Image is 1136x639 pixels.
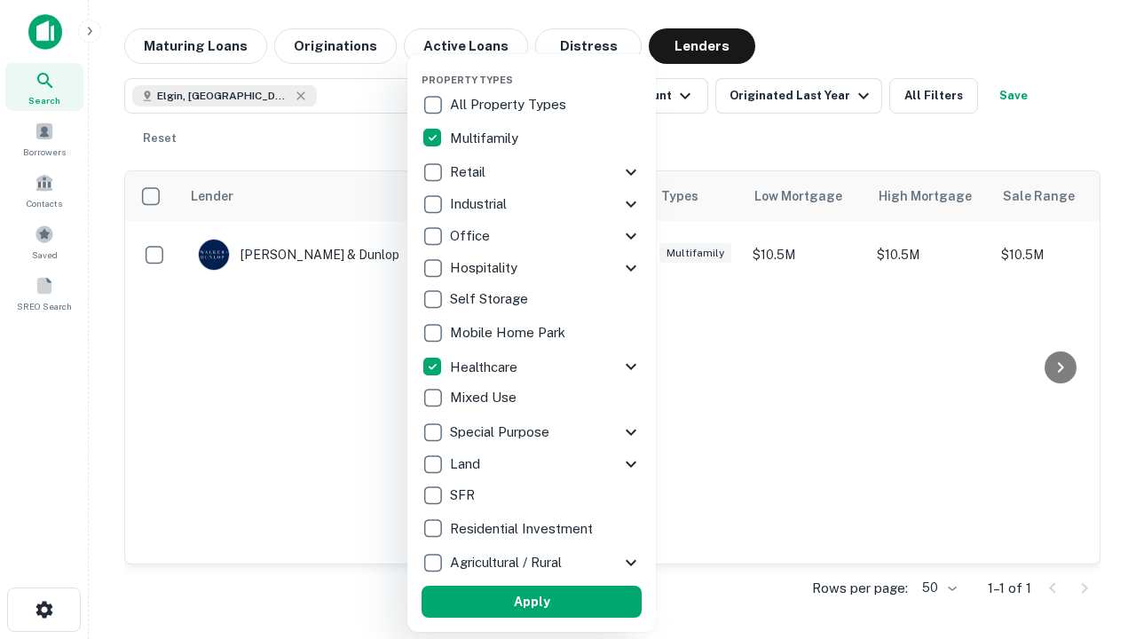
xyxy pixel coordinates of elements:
[422,188,642,220] div: Industrial
[450,422,553,443] p: Special Purpose
[422,448,642,480] div: Land
[450,162,489,183] p: Retail
[1047,497,1136,582] iframe: Chat Widget
[450,357,521,378] p: Healthcare
[422,75,513,85] span: Property Types
[422,351,642,383] div: Healthcare
[450,257,521,279] p: Hospitality
[450,128,522,149] p: Multifamily
[422,252,642,284] div: Hospitality
[422,156,642,188] div: Retail
[450,387,520,408] p: Mixed Use
[422,547,642,579] div: Agricultural / Rural
[450,518,596,540] p: Residential Investment
[450,552,565,573] p: Agricultural / Rural
[450,225,493,247] p: Office
[450,193,510,215] p: Industrial
[422,416,642,448] div: Special Purpose
[450,288,532,310] p: Self Storage
[422,586,642,618] button: Apply
[450,454,484,475] p: Land
[450,94,570,115] p: All Property Types
[450,322,569,343] p: Mobile Home Park
[450,485,478,506] p: SFR
[422,220,642,252] div: Office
